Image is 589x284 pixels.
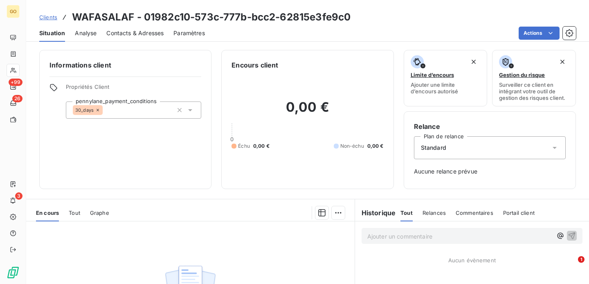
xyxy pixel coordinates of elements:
[90,210,109,216] span: Graphe
[499,81,569,101] span: Surveiller ce client en intégrant votre outil de gestion des risques client.
[7,5,20,18] div: GO
[173,29,205,37] span: Paramètres
[340,142,364,150] span: Non-échu
[414,122,566,131] h6: Relance
[39,14,57,20] span: Clients
[103,106,109,114] input: Ajouter une valeur
[12,95,22,102] span: 26
[253,142,270,150] span: 0,00 €
[503,210,535,216] span: Portail client
[492,50,576,106] button: Gestion du risqueSurveiller ce client en intégrant votre outil de gestion des risques client.
[49,60,201,70] h6: Informations client
[66,83,201,95] span: Propriétés Client
[561,256,581,276] iframe: Intercom live chat
[355,208,396,218] h6: Historique
[499,72,545,78] span: Gestion du risque
[421,144,446,152] span: Standard
[230,136,234,142] span: 0
[404,50,488,106] button: Limite d’encoursAjouter une limite d’encours autorisé
[69,210,80,216] span: Tout
[9,79,22,86] span: +99
[36,210,59,216] span: En cours
[519,27,560,40] button: Actions
[75,108,94,113] span: 30_days
[39,29,65,37] span: Situation
[456,210,493,216] span: Commentaires
[39,13,57,21] a: Clients
[414,167,566,176] span: Aucune relance prévue
[232,60,278,70] h6: Encours client
[15,192,22,200] span: 3
[367,142,384,150] span: 0,00 €
[423,210,446,216] span: Relances
[75,29,97,37] span: Analyse
[411,72,454,78] span: Limite d’encours
[448,257,496,264] span: Aucun évènement
[72,10,351,25] h3: WAFASALAF - 01982c10-573c-777b-bcc2-62815e3fe9c0
[400,210,413,216] span: Tout
[411,81,481,95] span: Ajouter une limite d’encours autorisé
[238,142,250,150] span: Échu
[232,99,383,124] h2: 0,00 €
[578,256,585,263] span: 1
[7,266,20,279] img: Logo LeanPay
[106,29,164,37] span: Contacts & Adresses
